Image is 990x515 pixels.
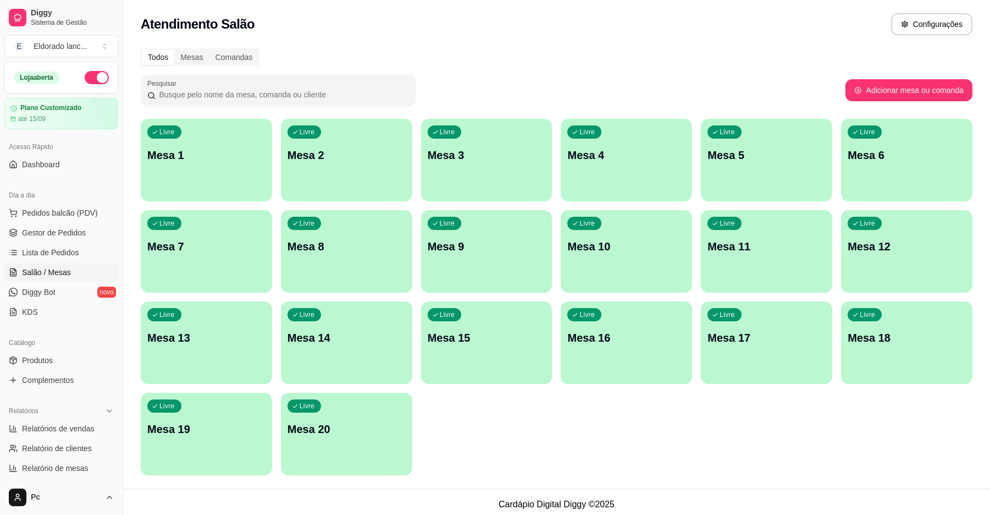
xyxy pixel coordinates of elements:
a: Relatório de fidelidadenovo [4,479,118,497]
a: Salão / Mesas [4,264,118,281]
div: Comandas [209,50,259,65]
p: Livre [720,128,735,136]
a: Relatório de clientes [4,440,118,457]
button: LivreMesa 1 [141,119,272,201]
a: Lista de Pedidos [4,244,118,261]
button: LivreMesa 7 [141,210,272,293]
button: LivreMesa 6 [841,119,972,201]
article: até 15/09 [18,114,46,123]
p: Mesa 19 [147,421,266,437]
span: Salão / Mesas [22,267,71,278]
p: Livre [579,128,595,136]
span: Pc [31,492,101,502]
p: Livre [300,219,315,228]
h2: Atendimento Salão [141,15,255,33]
button: LivreMesa 11 [701,210,832,293]
button: LivreMesa 8 [281,210,412,293]
p: Livre [440,128,455,136]
div: Acesso Rápido [4,138,118,156]
p: Mesa 9 [428,239,546,254]
button: Adicionar mesa ou comanda [845,79,972,101]
div: Todos [142,50,174,65]
p: Mesa 6 [848,147,966,163]
span: Relatórios de vendas [22,423,95,434]
button: LivreMesa 17 [701,302,832,384]
p: Livre [440,219,455,228]
button: LivreMesa 19 [141,393,272,475]
button: LivreMesa 18 [841,302,972,384]
p: Mesa 10 [567,239,685,254]
p: Mesa 15 [428,330,546,346]
button: LivreMesa 13 [141,302,272,384]
a: DiggySistema de Gestão [4,4,118,31]
p: Livre [720,219,735,228]
div: Eldorado lanc ... [34,41,87,52]
span: Relatórios [9,407,38,415]
p: Mesa 18 [848,330,966,346]
button: Configurações [891,13,972,35]
button: LivreMesa 14 [281,302,412,384]
p: Livre [860,219,875,228]
p: Livre [860,128,875,136]
span: Gestor de Pedidos [22,227,86,238]
p: Livre [159,219,175,228]
a: Relatório de mesas [4,459,118,477]
p: Mesa 13 [147,330,266,346]
p: Mesa 12 [848,239,966,254]
p: Mesa 14 [287,330,406,346]
div: Mesas [174,50,209,65]
p: Livre [159,310,175,319]
p: Mesa 1 [147,147,266,163]
p: Livre [300,128,315,136]
p: Livre [440,310,455,319]
button: LivreMesa 9 [421,210,552,293]
span: Diggy Bot [22,287,56,298]
button: LivreMesa 5 [701,119,832,201]
a: Plano Customizadoaté 15/09 [4,98,118,129]
button: LivreMesa 4 [561,119,692,201]
button: LivreMesa 2 [281,119,412,201]
p: Mesa 7 [147,239,266,254]
p: Livre [300,402,315,410]
p: Livre [579,219,595,228]
p: Mesa 4 [567,147,685,163]
a: KDS [4,303,118,321]
input: Pesquisar [156,89,409,100]
span: Sistema de Gestão [31,18,114,27]
button: Pedidos balcão (PDV) [4,204,118,222]
span: Relatório de clientes [22,443,92,454]
p: Mesa 20 [287,421,406,437]
a: Dashboard [4,156,118,173]
p: Mesa 3 [428,147,546,163]
p: Livre [159,402,175,410]
p: Mesa 17 [707,330,826,346]
p: Mesa 2 [287,147,406,163]
a: Complementos [4,371,118,389]
span: Produtos [22,355,53,366]
div: Catálogo [4,334,118,352]
a: Produtos [4,352,118,369]
p: Livre [720,310,735,319]
span: Relatório de mesas [22,463,89,474]
button: LivreMesa 3 [421,119,552,201]
article: Plano Customizado [20,104,81,112]
p: Livre [860,310,875,319]
p: Mesa 8 [287,239,406,254]
label: Pesquisar [147,79,180,88]
span: Pedidos balcão (PDV) [22,207,98,218]
p: Mesa 16 [567,330,685,346]
p: Livre [300,310,315,319]
span: KDS [22,306,38,317]
button: Pc [4,484,118,511]
p: Mesa 5 [707,147,826,163]
div: Dia a dia [4,187,118,204]
p: Mesa 11 [707,239,826,254]
button: Alterar Status [85,71,109,84]
button: LivreMesa 15 [421,302,552,384]
p: Livre [579,310,595,319]
span: Diggy [31,8,114,18]
button: Select a team [4,35,118,57]
button: LivreMesa 16 [561,302,692,384]
span: E [14,41,25,52]
span: Complementos [22,375,74,386]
